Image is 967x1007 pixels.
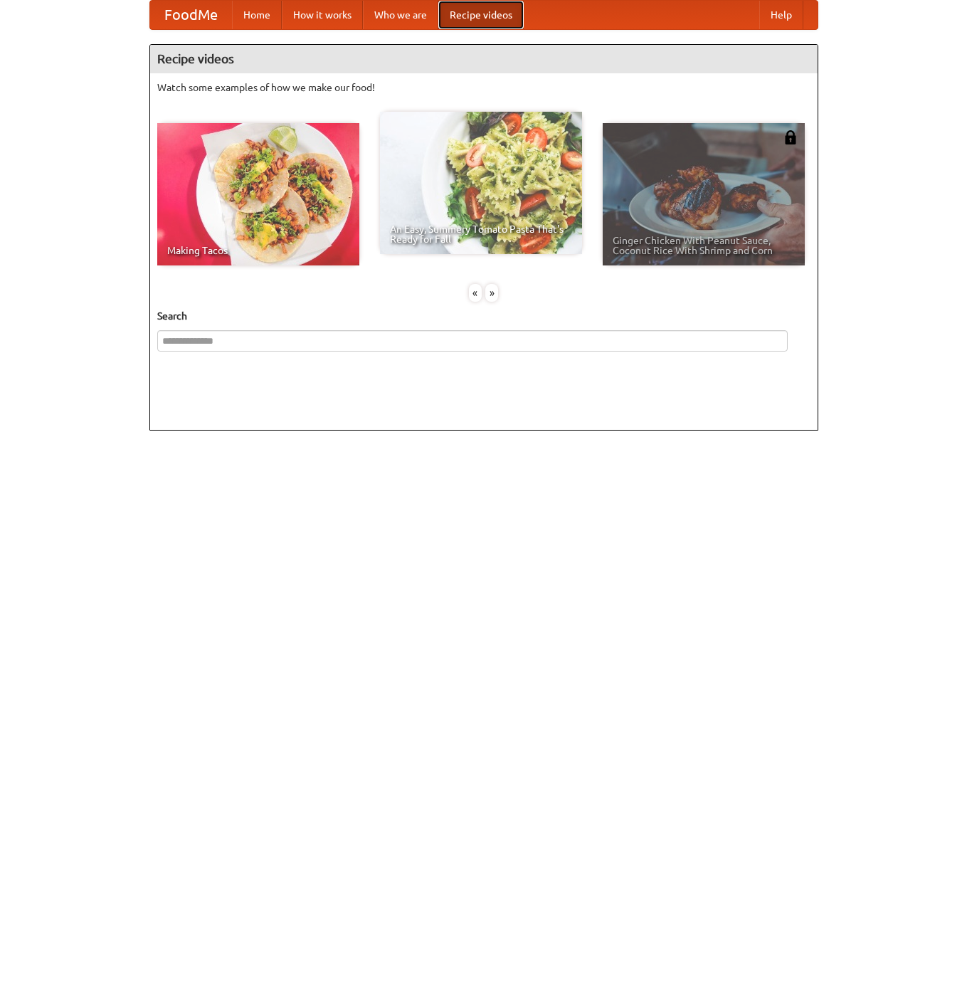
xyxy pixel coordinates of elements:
span: Making Tacos [167,246,349,255]
a: How it works [282,1,363,29]
a: Home [232,1,282,29]
a: Making Tacos [157,123,359,265]
h5: Search [157,309,810,323]
div: » [485,284,498,302]
a: Who we are [363,1,438,29]
div: « [469,284,482,302]
a: Help [759,1,803,29]
h4: Recipe videos [150,45,818,73]
img: 483408.png [783,130,798,144]
a: An Easy, Summery Tomato Pasta That's Ready for Fall [380,112,582,254]
a: Recipe videos [438,1,524,29]
a: FoodMe [150,1,232,29]
span: An Easy, Summery Tomato Pasta That's Ready for Fall [390,224,572,244]
p: Watch some examples of how we make our food! [157,80,810,95]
